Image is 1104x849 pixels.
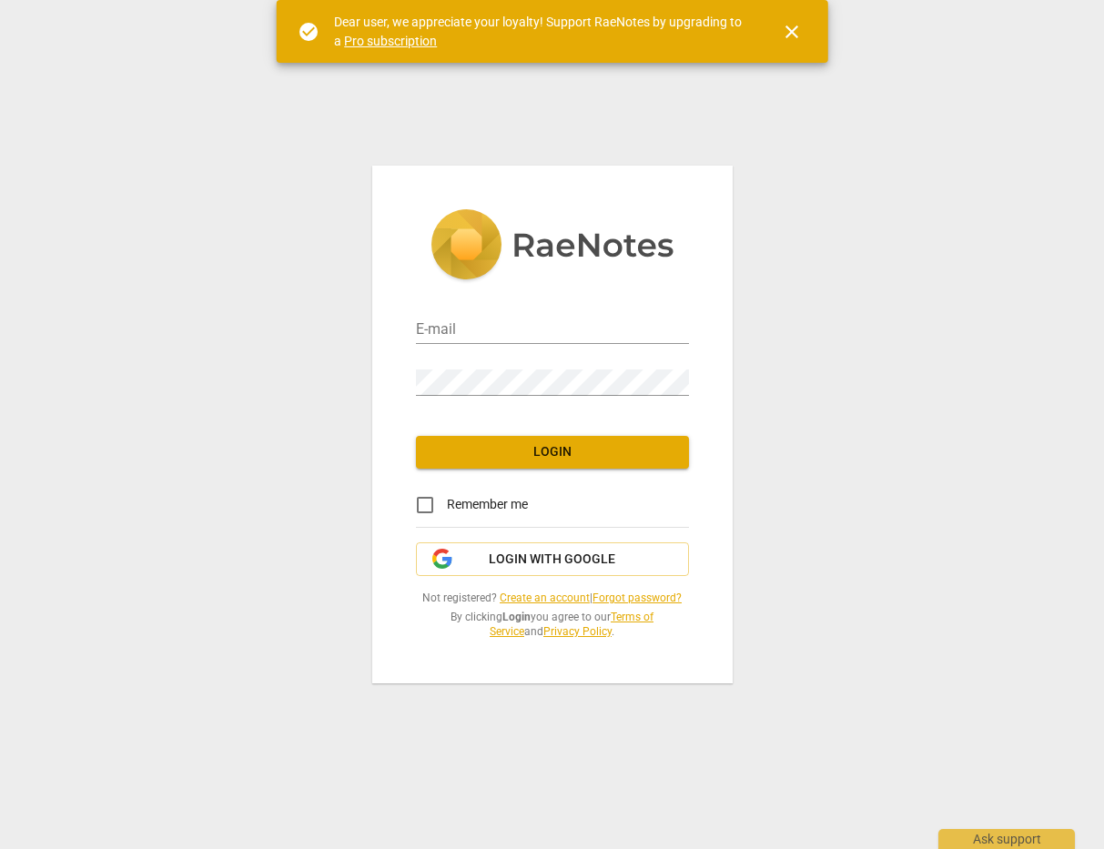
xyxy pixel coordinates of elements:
a: Privacy Policy [543,625,612,638]
a: Pro subscription [344,34,437,48]
span: Login [430,443,674,461]
button: Close [770,10,814,54]
div: Dear user, we appreciate your loyalty! Support RaeNotes by upgrading to a [334,13,748,50]
span: close [781,21,803,43]
span: Remember me [447,495,528,514]
a: Forgot password? [593,591,682,604]
button: Login [416,436,689,469]
span: By clicking you agree to our and . [416,610,689,640]
img: 5ac2273c67554f335776073100b6d88f.svg [430,209,674,284]
a: Create an account [500,591,590,604]
div: Ask support [938,829,1075,849]
span: Not registered? | [416,591,689,606]
button: Login with Google [416,542,689,577]
b: Login [502,611,531,623]
span: Login with Google [489,551,615,569]
span: check_circle [298,21,319,43]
